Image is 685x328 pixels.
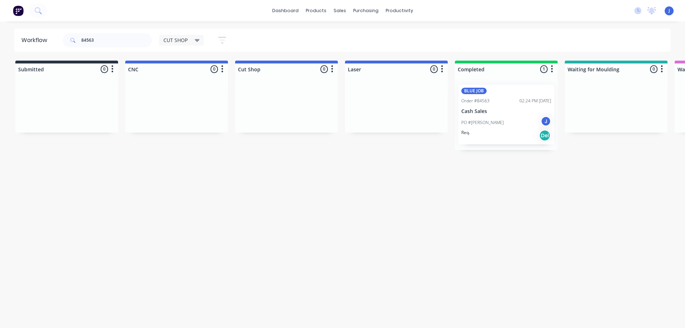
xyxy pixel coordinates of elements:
[21,36,51,45] div: Workflow
[302,5,330,16] div: products
[519,98,551,104] div: 02:24 PM [DATE]
[461,108,551,114] p: Cash Sales
[458,85,554,144] div: BLUE JOBOrder #8456302:24 PM [DATE]Cash SalesPO #[PERSON_NAME]JReq.Del
[81,33,152,47] input: Search for orders...
[163,36,188,44] span: CUT SHOP
[461,129,470,136] p: Req.
[461,98,489,104] div: Order #84563
[461,88,487,94] div: BLUE JOB
[13,5,24,16] img: Factory
[330,5,350,16] div: sales
[669,7,670,14] span: J
[269,5,302,16] a: dashboard
[350,5,382,16] div: purchasing
[541,116,551,127] div: J
[539,130,550,141] div: Del
[461,119,504,126] p: PO #[PERSON_NAME]
[382,5,417,16] div: productivity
